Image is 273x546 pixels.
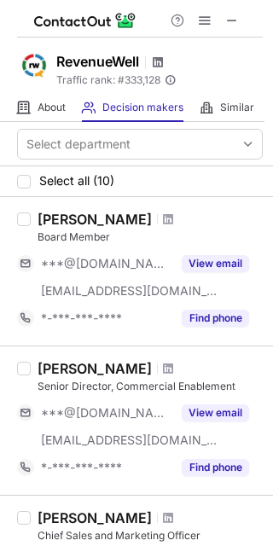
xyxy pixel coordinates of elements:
[26,136,131,153] div: Select department
[182,255,249,272] button: Reveal Button
[38,211,152,228] div: [PERSON_NAME]
[182,459,249,476] button: Reveal Button
[56,74,160,86] span: Traffic rank: # 333,128
[41,405,171,421] span: ***@[DOMAIN_NAME]
[38,509,152,526] div: [PERSON_NAME]
[38,360,152,377] div: [PERSON_NAME]
[38,528,263,543] div: Chief Sales and Marketing Officer
[34,10,136,31] img: ContactOut v5.3.10
[220,101,254,114] span: Similar
[41,283,218,299] span: [EMAIL_ADDRESS][DOMAIN_NAME]
[41,433,218,448] span: [EMAIL_ADDRESS][DOMAIN_NAME]
[41,256,171,271] span: ***@[DOMAIN_NAME]
[182,310,249,327] button: Reveal Button
[38,101,66,114] span: About
[102,101,183,114] span: Decision makers
[38,229,263,245] div: Board Member
[182,404,249,421] button: Reveal Button
[39,174,114,188] span: Select all (10)
[17,49,51,83] img: 23ab046dca7673fdc4bb1a679afb3975
[38,379,263,394] div: Senior Director, Commercial Enablement
[56,51,139,72] h1: RevenueWell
